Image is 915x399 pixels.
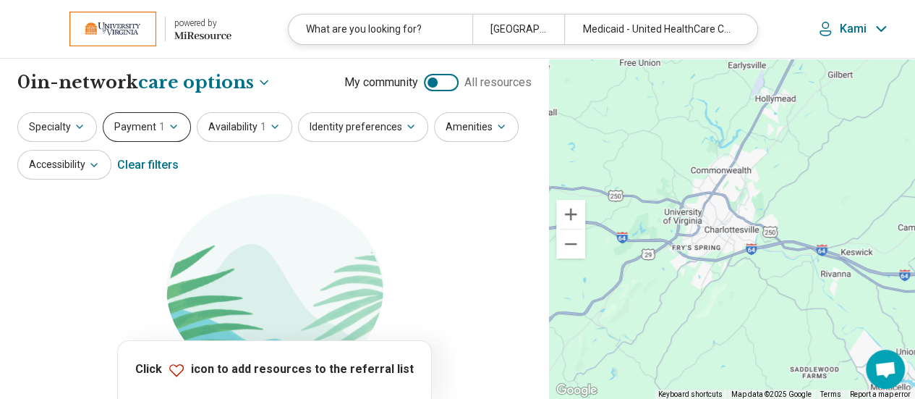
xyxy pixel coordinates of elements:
button: Accessibility [17,150,111,180]
span: Map data ©2025 Google [731,390,812,398]
h1: 0 in-network [17,70,271,95]
div: Medicaid - United HealthСare Community Plan [564,14,748,44]
button: Specialty [17,112,97,142]
div: [GEOGRAPHIC_DATA], [GEOGRAPHIC_DATA] [472,14,564,44]
div: powered by [174,17,231,30]
p: Kami [840,22,867,36]
p: Click icon to add resources to the referral list [135,361,414,379]
span: My community [344,74,418,91]
div: What are you looking for? [289,14,472,44]
a: Terms (opens in new tab) [820,390,841,398]
a: University of Virginiapowered by [23,12,231,46]
div: Open chat [866,350,905,389]
a: Report a map error [850,390,911,398]
button: Amenities [434,112,519,142]
span: All resources [464,74,532,91]
button: Identity preferences [298,112,428,142]
div: Clear filters [117,148,179,182]
button: Payment1 [103,112,191,142]
img: University of Virginia [69,12,156,46]
button: Availability1 [197,112,292,142]
span: 1 [260,119,266,135]
span: care options [138,70,254,95]
button: Zoom out [556,230,585,259]
span: 1 [159,119,165,135]
button: Care options [138,70,271,95]
button: Zoom in [556,200,585,229]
